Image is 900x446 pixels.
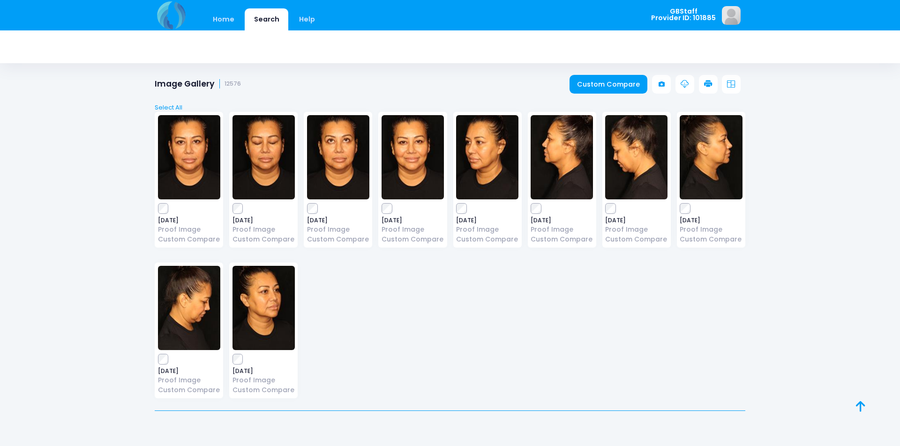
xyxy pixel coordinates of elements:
[531,234,593,244] a: Custom Compare
[232,225,295,234] a: Proof Image
[605,218,667,223] span: [DATE]
[155,79,241,89] h1: Image Gallery
[680,234,742,244] a: Custom Compare
[232,115,295,199] img: image
[232,368,295,374] span: [DATE]
[158,234,220,244] a: Custom Compare
[605,234,667,244] a: Custom Compare
[158,266,220,350] img: image
[232,218,295,223] span: [DATE]
[531,115,593,199] img: image
[531,225,593,234] a: Proof Image
[456,234,518,244] a: Custom Compare
[232,375,295,385] a: Proof Image
[307,218,369,223] span: [DATE]
[680,115,742,199] img: image
[158,218,220,223] span: [DATE]
[245,8,288,30] a: Search
[158,115,220,199] img: image
[158,368,220,374] span: [DATE]
[232,234,295,244] a: Custom Compare
[225,80,241,88] small: 12576
[456,115,518,199] img: image
[158,375,220,385] a: Proof Image
[651,8,716,22] span: GBStaff Provider ID: 101885
[456,225,518,234] a: Proof Image
[456,218,518,223] span: [DATE]
[605,225,667,234] a: Proof Image
[680,218,742,223] span: [DATE]
[307,115,369,199] img: image
[158,225,220,234] a: Proof Image
[570,75,648,94] a: Custom Compare
[158,385,220,395] a: Custom Compare
[382,234,444,244] a: Custom Compare
[307,225,369,234] a: Proof Image
[232,266,295,350] img: image
[722,6,741,25] img: image
[290,8,324,30] a: Help
[531,218,593,223] span: [DATE]
[307,234,369,244] a: Custom Compare
[605,115,667,199] img: image
[680,225,742,234] a: Proof Image
[382,115,444,199] img: image
[382,218,444,223] span: [DATE]
[232,385,295,395] a: Custom Compare
[152,103,749,112] a: Select All
[382,225,444,234] a: Proof Image
[203,8,243,30] a: Home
